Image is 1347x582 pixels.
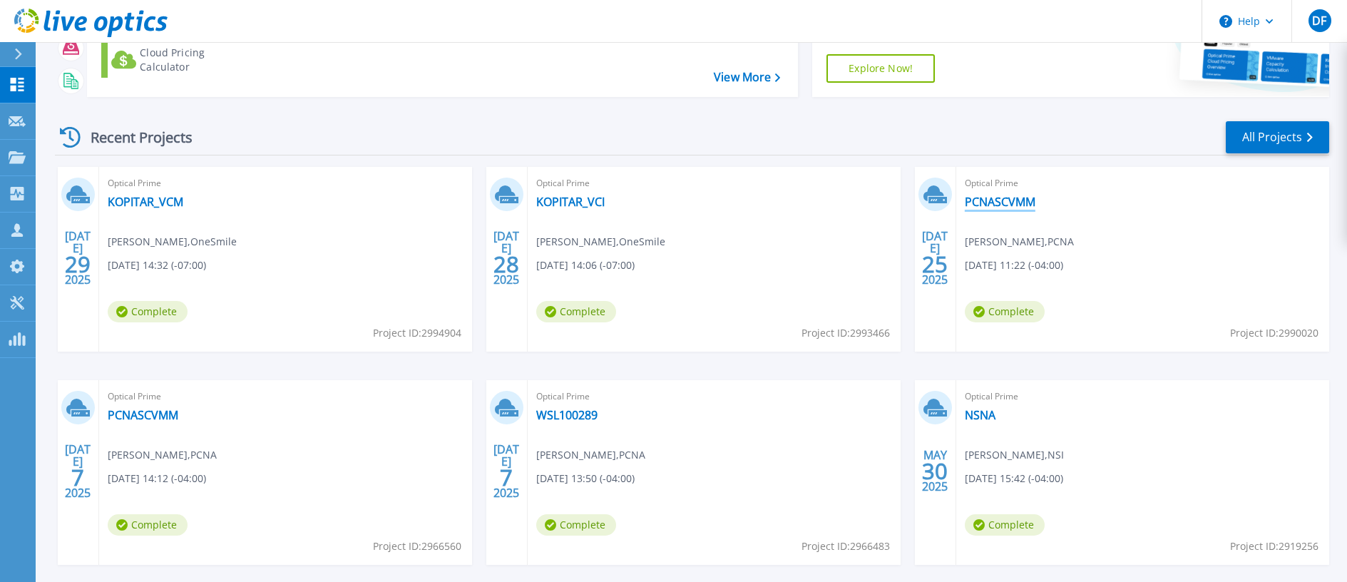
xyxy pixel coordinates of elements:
div: MAY 2025 [921,445,948,497]
a: View More [714,71,780,84]
span: Complete [965,514,1045,536]
a: All Projects [1226,121,1329,153]
a: NSNA [965,408,995,422]
span: Optical Prime [536,175,892,191]
span: Complete [108,301,188,322]
span: [PERSON_NAME] , PCNA [536,447,645,463]
a: WSL100289 [536,408,598,422]
div: Recent Projects [55,120,212,155]
span: Complete [536,301,616,322]
span: Optical Prime [536,389,892,404]
div: [DATE] 2025 [64,232,91,284]
a: PCNASCVMM [108,408,178,422]
a: PCNASCVMM [965,195,1035,209]
span: Optical Prime [108,389,463,404]
span: Complete [108,514,188,536]
span: DF [1312,15,1326,26]
span: Project ID: 2990020 [1230,325,1318,341]
div: [DATE] 2025 [921,232,948,284]
span: [PERSON_NAME] , NSI [965,447,1064,463]
span: 29 [65,258,91,270]
span: [DATE] 14:32 (-07:00) [108,257,206,273]
a: Explore Now! [826,54,935,83]
span: [DATE] 13:50 (-04:00) [536,471,635,486]
span: 7 [500,471,513,484]
span: [DATE] 14:12 (-04:00) [108,471,206,486]
div: [DATE] 2025 [64,445,91,497]
span: Optical Prime [965,389,1321,404]
span: 30 [922,465,948,477]
span: [PERSON_NAME] , PCNA [108,447,217,463]
span: Project ID: 2919256 [1230,538,1318,554]
div: [DATE] 2025 [493,445,520,497]
span: Optical Prime [108,175,463,191]
span: [DATE] 14:06 (-07:00) [536,257,635,273]
span: [PERSON_NAME] , PCNA [965,234,1074,250]
span: Project ID: 2966560 [373,538,461,554]
span: 28 [493,258,519,270]
span: 7 [71,471,84,484]
div: [DATE] 2025 [493,232,520,284]
span: Project ID: 2994904 [373,325,461,341]
a: KOPITAR_VCI [536,195,605,209]
span: Project ID: 2966483 [801,538,890,554]
div: Cloud Pricing Calculator [140,46,254,74]
span: Project ID: 2993466 [801,325,890,341]
span: 25 [922,258,948,270]
span: [DATE] 15:42 (-04:00) [965,471,1063,486]
span: [PERSON_NAME] , OneSmile [536,234,665,250]
span: Complete [536,514,616,536]
a: KOPITAR_VCM [108,195,183,209]
span: Optical Prime [965,175,1321,191]
span: [PERSON_NAME] , OneSmile [108,234,237,250]
span: Complete [965,301,1045,322]
span: [DATE] 11:22 (-04:00) [965,257,1063,273]
a: Cloud Pricing Calculator [101,42,260,78]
